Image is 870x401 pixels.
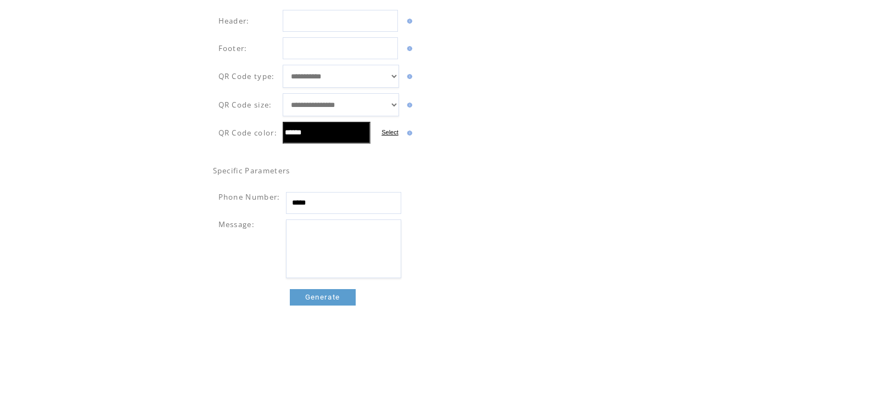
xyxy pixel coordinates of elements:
[218,43,248,53] span: Footer:
[405,131,412,135] img: help.gif
[405,46,412,51] img: help.gif
[405,74,412,79] img: help.gif
[218,71,275,81] span: QR Code type:
[218,192,280,202] span: Phone Number:
[290,289,356,306] a: Generate
[405,19,412,24] img: help.gif
[381,129,398,135] label: Select
[213,166,290,176] span: Specific Parameters
[218,219,255,229] span: Message:
[218,16,250,26] span: Header:
[218,128,278,138] span: QR Code color:
[405,103,412,108] img: help.gif
[218,100,272,110] span: QR Code size:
